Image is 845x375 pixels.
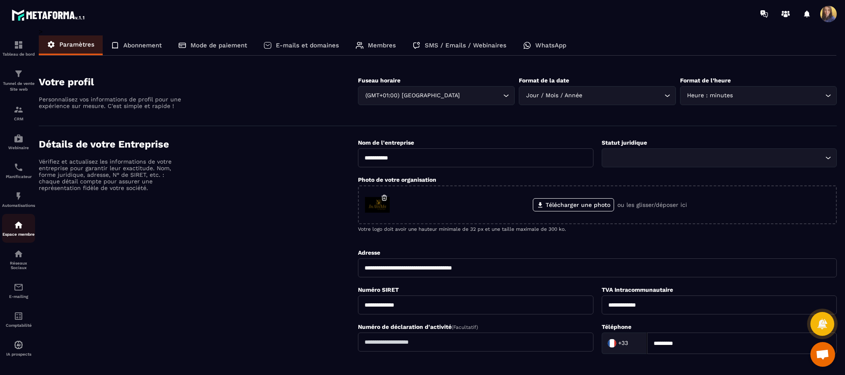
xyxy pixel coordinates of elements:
[14,311,24,321] img: accountant
[14,134,24,143] img: automations
[2,63,35,98] a: formationformationTunnel de vente Site web
[602,333,647,354] div: Search for option
[2,276,35,305] a: emailemailE-mailing
[14,191,24,201] img: automations
[602,323,631,330] label: Téléphone
[680,86,837,105] div: Search for option
[2,52,35,56] p: Tableau de bord
[2,156,35,185] a: schedulerschedulerPlanificateur
[2,261,35,270] p: Réseaux Sociaux
[2,323,35,328] p: Comptabilité
[358,176,436,183] label: Photo de votre organisation
[602,139,647,146] label: Statut juridique
[39,138,358,150] h4: Détails de votre Entreprise
[602,286,673,293] label: TVA Intracommunautaire
[533,198,614,211] label: Télécharger une photo
[2,203,35,208] p: Automatisations
[358,77,400,84] label: Fuseau horaire
[14,282,24,292] img: email
[14,340,24,350] img: automations
[425,42,506,49] p: SMS / Emails / Webinaires
[276,42,339,49] p: E-mails et domaines
[14,220,24,230] img: automations
[2,232,35,237] p: Espace membre
[2,81,35,92] p: Tunnel de vente Site web
[524,91,584,100] span: Jour / Mois / Année
[810,342,835,367] a: Ouvrir le chat
[358,286,399,293] label: Numéro SIRET
[2,185,35,214] a: automationsautomationsAutomatisations
[607,153,824,162] input: Search for option
[519,86,676,105] div: Search for option
[358,226,837,232] p: Votre logo doit avoir une hauteur minimale de 32 px et une taille maximale de 300 ko.
[358,249,380,256] label: Adresse
[59,41,94,48] p: Paramètres
[2,127,35,156] a: automationsautomationsWebinaire
[14,105,24,115] img: formation
[14,249,24,259] img: social-network
[604,335,620,352] img: Country Flag
[2,34,35,63] a: formationformationTableau de bord
[630,337,638,349] input: Search for option
[2,98,35,127] a: formationformationCRM
[602,148,837,167] div: Search for option
[680,77,731,84] label: Format de l’heure
[358,363,386,370] label: Code NAF
[358,86,515,105] div: Search for option
[685,91,735,100] span: Heure : minutes
[2,243,35,276] a: social-networksocial-networkRéseaux Sociaux
[2,117,35,121] p: CRM
[2,352,35,356] p: IA prospects
[2,305,35,334] a: accountantaccountantComptabilité
[14,40,24,50] img: formation
[14,69,24,79] img: formation
[123,42,162,49] p: Abonnement
[584,91,662,100] input: Search for option
[363,91,461,100] span: (GMT+01:00) [GEOGRAPHIC_DATA]
[2,294,35,299] p: E-mailing
[618,339,628,347] span: +33
[368,42,396,49] p: Membres
[461,91,501,100] input: Search for option
[191,42,247,49] p: Mode de paiement
[358,323,478,330] label: Numéro de déclaration d'activité
[452,324,478,330] span: (Facultatif)
[39,96,183,109] p: Personnalisez vos informations de profil pour une expérience sur mesure. C'est simple et rapide !
[358,139,414,146] label: Nom de l'entreprise
[735,91,823,100] input: Search for option
[2,174,35,179] p: Planificateur
[519,77,569,84] label: Format de la date
[2,214,35,243] a: automationsautomationsEspace membre
[39,76,358,88] h4: Votre profil
[617,202,687,208] p: ou les glisser/déposer ici
[2,145,35,150] p: Webinaire
[12,7,86,22] img: logo
[14,162,24,172] img: scheduler
[535,42,566,49] p: WhatsApp
[39,158,183,191] p: Vérifiez et actualisez les informations de votre entreprise pour garantir leur exactitude. Nom, f...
